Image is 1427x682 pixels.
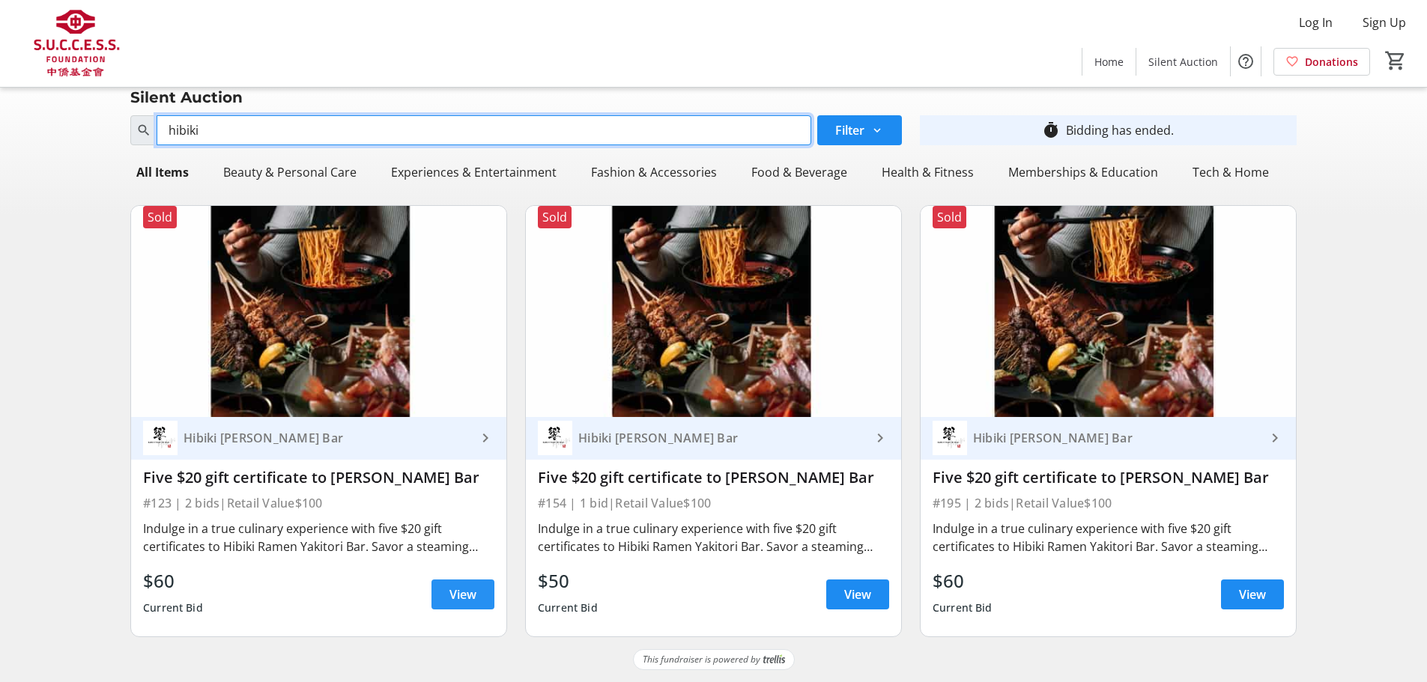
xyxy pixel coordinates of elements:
[538,567,598,594] div: $50
[572,430,871,445] div: Hibiki [PERSON_NAME] Bar
[121,85,252,109] div: Silent Auction
[1351,10,1418,34] button: Sign Up
[817,115,902,145] button: Filter
[933,594,993,621] div: Current Bid
[1221,579,1284,609] a: View
[538,520,889,555] div: Indulge in a true culinary experience with five $20 gift certificates to Hibiki Ramen Yakitori Ba...
[1231,46,1261,76] button: Help
[1273,48,1370,76] a: Donations
[538,493,889,514] div: #154 | 1 bid | Retail Value $100
[131,206,506,417] img: Five $20 gift certificate to Hibiki Ramen Yakitori Bar
[143,520,494,555] div: Indulge in a true culinary experience with five $20 gift certificates to Hibiki Ramen Yakitori Ba...
[1094,54,1124,70] span: Home
[933,567,993,594] div: $60
[967,430,1266,445] div: Hibiki [PERSON_NAME] Bar
[1136,48,1230,76] a: Silent Auction
[1287,10,1345,34] button: Log In
[876,157,980,187] div: Health & Fitness
[1266,429,1284,447] mat-icon: keyboard_arrow_right
[921,417,1296,460] a: Hibiki Ramen Yakitori BarHibiki [PERSON_NAME] Bar
[385,157,563,187] div: Experiences & Entertainment
[763,654,785,665] img: Trellis Logo
[921,206,1296,417] img: Five $20 gift certificate to Hibiki Ramen Yakitori Bar
[585,157,723,187] div: Fashion & Accessories
[1382,47,1409,74] button: Cart
[1363,13,1406,31] span: Sign Up
[131,417,506,460] a: Hibiki Ramen Yakitori BarHibiki [PERSON_NAME] Bar
[1066,121,1174,139] div: Bidding has ended.
[933,520,1284,555] div: Indulge in a true culinary experience with five $20 gift certificates to Hibiki Ramen Yakitori Ba...
[449,585,476,603] span: View
[933,206,966,228] div: Sold
[431,579,494,609] a: View
[538,594,598,621] div: Current Bid
[835,121,864,139] span: Filter
[643,653,760,666] span: This fundraiser is powered by
[1002,157,1164,187] div: Memberships & Education
[826,579,889,609] a: View
[871,429,889,447] mat-icon: keyboard_arrow_right
[9,6,142,81] img: S.U.C.C.E.S.S. Foundation's Logo
[1239,585,1266,603] span: View
[130,157,195,187] div: All Items
[526,206,901,417] img: Five $20 gift certificate to Hibiki Ramen Yakitori Bar
[538,206,572,228] div: Sold
[1148,54,1218,70] span: Silent Auction
[157,115,811,145] input: Try searching by item name, number, or sponsor
[217,157,363,187] div: Beauty & Personal Care
[538,469,889,487] div: Five $20 gift certificate to [PERSON_NAME] Bar
[1082,48,1136,76] a: Home
[844,585,871,603] span: View
[143,567,203,594] div: $60
[143,594,203,621] div: Current Bid
[933,493,1284,514] div: #195 | 2 bids | Retail Value $100
[178,430,476,445] div: Hibiki [PERSON_NAME] Bar
[476,429,494,447] mat-icon: keyboard_arrow_right
[1305,54,1358,70] span: Donations
[143,421,178,455] img: Hibiki Ramen Yakitori Bar
[526,417,901,460] a: Hibiki Ramen Yakitori BarHibiki [PERSON_NAME] Bar
[1042,121,1060,139] mat-icon: timer_outline
[745,157,853,187] div: Food & Beverage
[1299,13,1333,31] span: Log In
[143,469,494,487] div: Five $20 gift certificate to [PERSON_NAME] Bar
[143,493,494,514] div: #123 | 2 bids | Retail Value $100
[143,206,177,228] div: Sold
[1187,157,1275,187] div: Tech & Home
[933,421,967,455] img: Hibiki Ramen Yakitori Bar
[933,469,1284,487] div: Five $20 gift certificate to [PERSON_NAME] Bar
[538,421,572,455] img: Hibiki Ramen Yakitori Bar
